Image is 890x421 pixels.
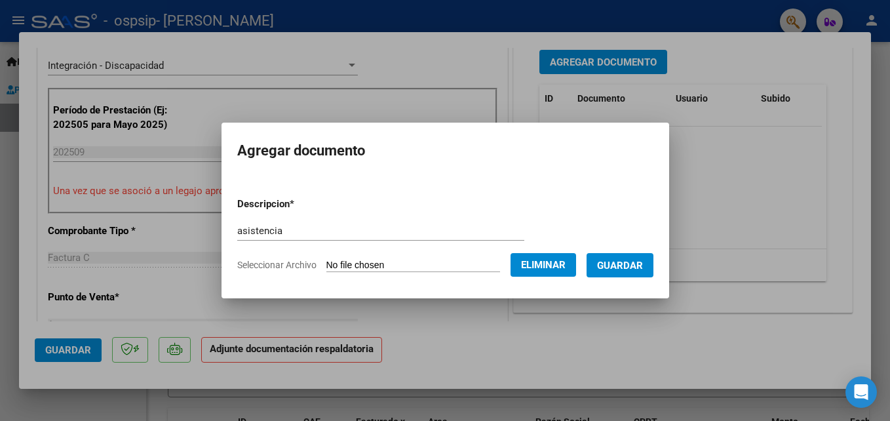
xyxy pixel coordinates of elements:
span: Guardar [597,260,643,271]
button: Eliminar [511,253,576,277]
p: Descripcion [237,197,362,212]
button: Guardar [587,253,653,277]
h2: Agregar documento [237,138,653,163]
span: Seleccionar Archivo [237,260,317,270]
div: Open Intercom Messenger [845,376,877,408]
span: Eliminar [521,259,566,271]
